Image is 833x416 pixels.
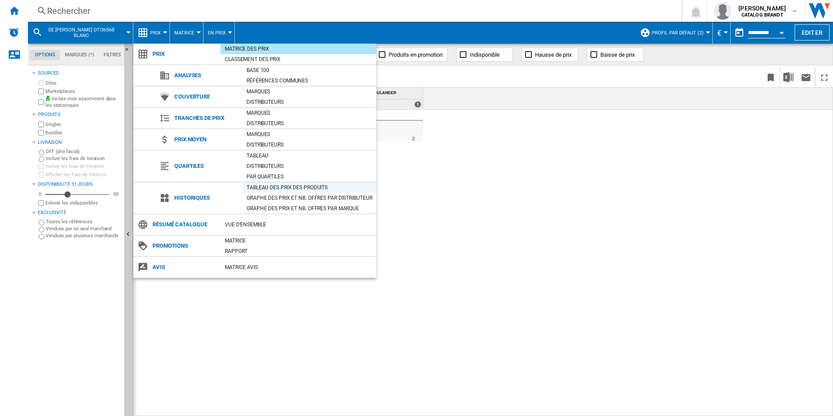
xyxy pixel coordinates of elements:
[242,204,376,213] div: Graphe des prix et nb. offres par marque
[170,69,242,82] span: Analyses
[242,151,376,160] div: Tableau
[242,76,376,85] div: Références communes
[148,240,220,252] span: Promotions
[220,55,376,64] div: Classement des prix
[220,236,376,245] div: Matrice
[170,112,242,124] span: Tranches de prix
[242,194,376,202] div: Graphe des prix et nb. offres par distributeur
[242,87,376,96] div: Marques
[242,119,376,128] div: Distributeurs
[170,192,242,204] span: Historiques
[220,220,376,229] div: Vue d'ensemble
[148,261,220,273] span: Avis
[220,263,376,272] div: Matrice AVIS
[220,247,376,256] div: Rapport
[242,66,376,75] div: Base 100
[170,133,242,146] span: Prix moyen
[170,91,242,103] span: Couverture
[148,218,220,231] span: Résumé catalogue
[148,48,220,60] span: Prix
[242,130,376,139] div: Marques
[242,140,376,149] div: Distributeurs
[242,98,376,106] div: Distributeurs
[242,162,376,170] div: Distributeurs
[242,109,376,117] div: Marques
[220,44,376,53] div: Matrice des prix
[170,160,242,172] span: Quartiles
[242,172,376,181] div: Par quartiles
[242,183,376,192] div: Tableau des prix des produits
